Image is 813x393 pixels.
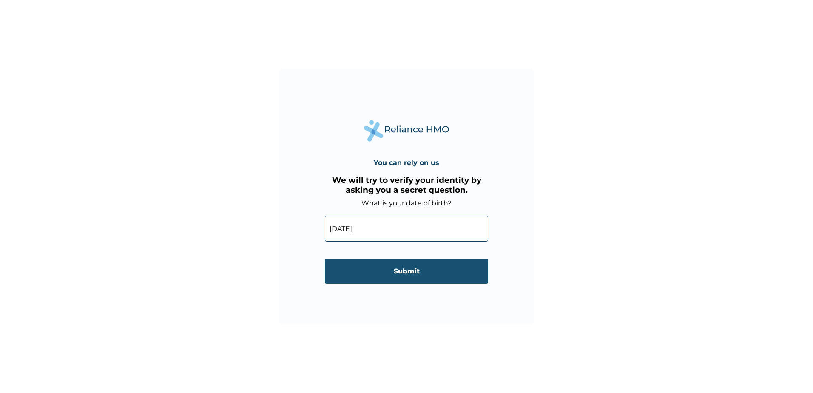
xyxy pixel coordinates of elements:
[325,259,488,284] input: Submit
[374,159,439,167] h4: You can rely on us
[325,216,488,242] input: DD-MM-YYYY
[361,199,452,207] label: What is your date of birth?
[364,120,449,142] img: Reliance Health's Logo
[325,175,488,195] h3: We will try to verify your identity by asking you a secret question.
